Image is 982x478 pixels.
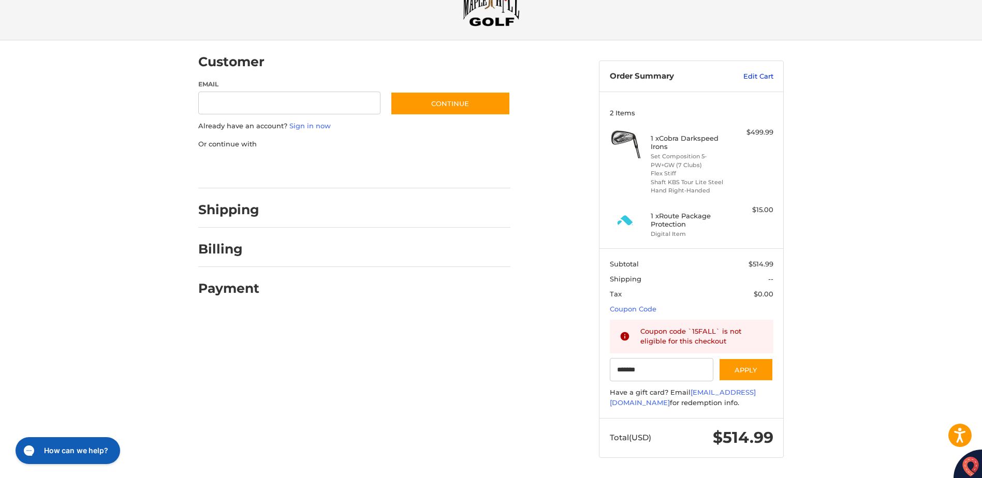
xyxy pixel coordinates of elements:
div: Have a gift card? Email for redemption info. [610,387,773,408]
li: Flex Stiff [651,169,730,178]
span: Tax [610,290,622,298]
h2: Customer [198,54,265,70]
h4: 1 x Cobra Darkspeed Irons [651,134,730,151]
li: Digital Item [651,230,730,238]
iframe: PayPal-paylater [283,159,360,178]
iframe: Gorgias live chat messenger [10,434,123,468]
iframe: PayPal-venmo [371,159,448,178]
h3: 2 Items [610,109,773,117]
button: Apply [719,358,773,381]
button: Continue [390,92,510,115]
a: Edit Cart [721,71,773,82]
a: Coupon Code [610,305,656,313]
span: $0.00 [754,290,773,298]
span: Shipping [610,275,641,283]
a: Sign in now [289,122,331,130]
li: Set Composition 5-PW+GW (7 Clubs) [651,152,730,169]
h2: Payment [198,280,259,296]
label: Email [198,80,380,89]
p: Already have an account? [198,121,510,131]
span: $514.99 [749,260,773,268]
span: $514.99 [713,428,773,447]
h2: Shipping [198,202,259,218]
h3: Order Summary [610,71,721,82]
li: Shaft KBS Tour Lite Steel [651,178,730,187]
div: $15.00 [732,205,773,215]
span: Total (USD) [610,432,651,442]
span: Subtotal [610,260,639,268]
a: [EMAIL_ADDRESS][DOMAIN_NAME] [610,388,756,407]
li: Hand Right-Handed [651,186,730,195]
input: Gift Certificate or Coupon Code [610,358,714,381]
p: Or continue with [198,139,510,150]
h2: Billing [198,241,259,257]
span: -- [768,275,773,283]
div: $499.99 [732,127,773,138]
div: Coupon code `15FALL` is not eligible for this checkout [640,326,764,347]
h4: 1 x Route Package Protection [651,212,730,229]
iframe: PayPal-paypal [195,159,273,178]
